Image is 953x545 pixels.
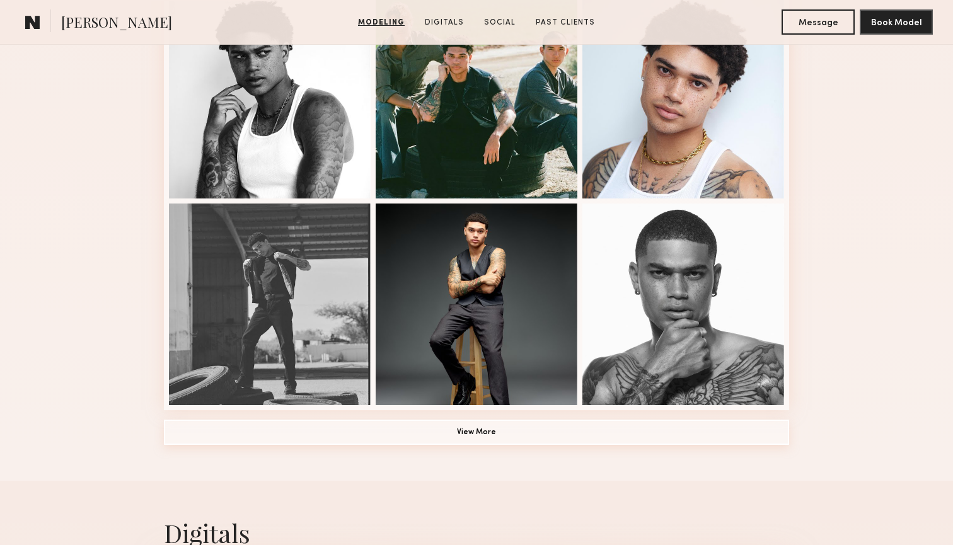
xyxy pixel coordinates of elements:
button: Book Model [860,9,933,35]
a: Modeling [353,17,410,28]
span: [PERSON_NAME] [61,13,172,35]
a: Social [479,17,521,28]
button: Message [782,9,855,35]
a: Past Clients [531,17,600,28]
button: View More [164,420,789,445]
a: Digitals [420,17,469,28]
a: Book Model [860,16,933,27]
